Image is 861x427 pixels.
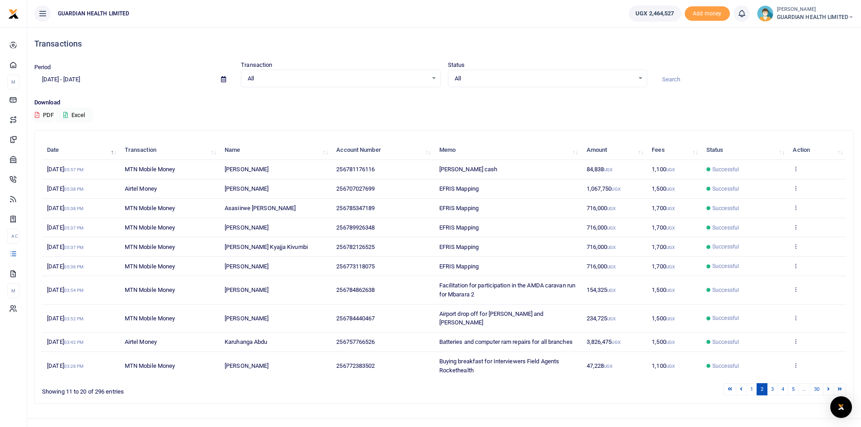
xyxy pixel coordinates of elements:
[225,338,267,345] span: Karuhanga Abdu
[225,224,268,231] span: [PERSON_NAME]
[652,338,675,345] span: 1,500
[64,364,84,369] small: 03:28 PM
[712,165,739,174] span: Successful
[125,315,175,322] span: MTN Mobile Money
[47,166,84,173] span: [DATE]
[439,310,544,326] span: Airport drop off for [PERSON_NAME] and [PERSON_NAME]
[701,141,788,160] th: Status: activate to sort column ascending
[439,338,573,345] span: Batteries and computer ram repairs for all branches
[42,141,120,160] th: Date: activate to sort column descending
[587,286,616,293] span: 154,325
[225,244,308,250] span: [PERSON_NAME] Kyajja Kivumbi
[125,185,157,192] span: Airtel Money
[757,5,773,22] img: profile-user
[241,61,272,70] label: Transaction
[587,224,616,231] span: 716,000
[64,187,84,192] small: 05:38 PM
[685,6,730,21] span: Add money
[47,224,84,231] span: [DATE]
[652,205,675,211] span: 1,700
[125,224,175,231] span: MTN Mobile Money
[788,141,846,160] th: Action: activate to sort column ascending
[652,224,675,231] span: 1,700
[34,108,54,123] button: PDF
[685,6,730,21] li: Toup your wallet
[612,187,620,192] small: UGX
[7,283,19,298] li: M
[587,362,613,369] span: 47,228
[54,9,133,18] span: GUARDIAN HEALTH LIMITED
[336,244,375,250] span: 256782126525
[120,141,220,160] th: Transaction: activate to sort column ascending
[666,167,675,172] small: UGX
[336,338,375,345] span: 256757766526
[125,362,175,369] span: MTN Mobile Money
[654,72,854,87] input: Search
[34,72,214,87] input: select period
[47,244,84,250] span: [DATE]
[587,205,616,211] span: 716,000
[712,314,739,322] span: Successful
[336,362,375,369] span: 256772383502
[47,205,84,211] span: [DATE]
[125,286,175,293] span: MTN Mobile Money
[604,364,612,369] small: UGX
[685,9,730,16] a: Add money
[336,224,375,231] span: 256789926348
[42,382,373,396] div: Showing 11 to 20 of 296 entries
[336,166,375,173] span: 256781176116
[47,185,84,192] span: [DATE]
[652,166,675,173] span: 1,100
[587,263,616,270] span: 716,000
[225,315,268,322] span: [PERSON_NAME]
[666,264,675,269] small: UGX
[331,141,434,160] th: Account Number: activate to sort column ascending
[746,383,757,395] a: 1
[64,264,84,269] small: 05:36 PM
[64,340,84,345] small: 03:42 PM
[34,39,854,49] h4: Transactions
[777,6,854,14] small: [PERSON_NAME]
[581,141,647,160] th: Amount: activate to sort column ascending
[225,362,268,369] span: [PERSON_NAME]
[587,315,616,322] span: 234,725
[439,224,479,231] span: EFRIS Mapping
[652,244,675,250] span: 1,700
[439,282,575,298] span: Facilitation for participation in the AMDA caravan run for Mbarara 2
[607,288,616,293] small: UGX
[64,206,84,211] small: 05:38 PM
[635,9,674,18] span: UGX 2,464,527
[767,383,778,395] a: 3
[439,205,479,211] span: EFRIS Mapping
[652,263,675,270] span: 1,700
[607,225,616,230] small: UGX
[7,229,19,244] li: Ac
[666,288,675,293] small: UGX
[788,383,799,395] a: 5
[56,108,93,123] button: Excel
[225,205,296,211] span: Asasiirwe [PERSON_NAME]
[125,166,175,173] span: MTN Mobile Money
[652,362,675,369] span: 1,100
[248,74,427,83] span: All
[607,206,616,211] small: UGX
[666,206,675,211] small: UGX
[64,245,84,250] small: 05:37 PM
[336,263,375,270] span: 256773118075
[757,5,854,22] a: profile-user [PERSON_NAME] GUARDIAN HEALTH LIMITED
[666,364,675,369] small: UGX
[225,263,268,270] span: [PERSON_NAME]
[652,286,675,293] span: 1,500
[336,185,375,192] span: 256707027699
[652,185,675,192] span: 1,500
[125,205,175,211] span: MTN Mobile Money
[587,244,616,250] span: 716,000
[712,338,739,346] span: Successful
[439,263,479,270] span: EFRIS Mapping
[587,166,613,173] span: 84,838
[666,225,675,230] small: UGX
[47,338,84,345] span: [DATE]
[629,5,681,22] a: UGX 2,464,527
[336,205,375,211] span: 256785347189
[225,286,268,293] span: [PERSON_NAME]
